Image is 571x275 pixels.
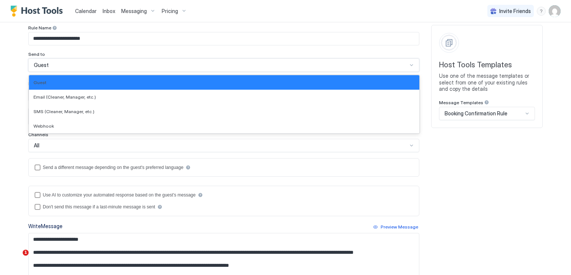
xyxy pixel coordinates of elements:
[28,81,40,86] span: Delay
[121,8,147,15] span: Messaging
[43,192,196,198] div: Use AI to customize your automated response based on the guest's message
[381,224,418,230] div: Preview Message
[499,8,531,15] span: Invite Friends
[43,165,183,170] div: Send a different message depending on the guest's preferred language
[28,51,45,57] span: Send to
[28,25,51,31] span: Rule Name
[28,222,62,230] div: Write Message
[537,7,546,16] div: menu
[372,223,419,231] button: Preview Message
[33,123,54,129] span: Webhook
[445,110,507,117] span: Booking Confirmation Rule
[103,8,115,14] span: Inbox
[162,8,178,15] span: Pricing
[103,7,115,15] a: Inbox
[43,204,155,210] div: Don't send this message if a last-minute message is sent
[34,142,39,149] span: All
[75,7,97,15] a: Calendar
[33,94,96,100] span: Email (Cleaner, Manager, etc.)
[10,6,66,17] a: Host Tools Logo
[7,250,25,268] iframe: Intercom live chat
[33,80,46,85] span: Guest
[439,100,483,105] span: Message Templates
[549,5,561,17] div: User profile
[75,8,97,14] span: Calendar
[35,192,413,198] div: useAI
[35,204,413,210] div: disableIfLastMinute
[33,109,94,114] span: SMS (Cleaner, Manager, etc.)
[34,62,49,68] span: Guest
[23,250,29,256] span: 1
[28,132,48,137] span: Channels
[439,60,535,70] span: Host Tools Templates
[439,73,535,92] span: Use one of the message templates or select from one of your existing rules and copy the details
[29,32,419,45] input: Input Field
[35,164,413,170] div: languagesEnabled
